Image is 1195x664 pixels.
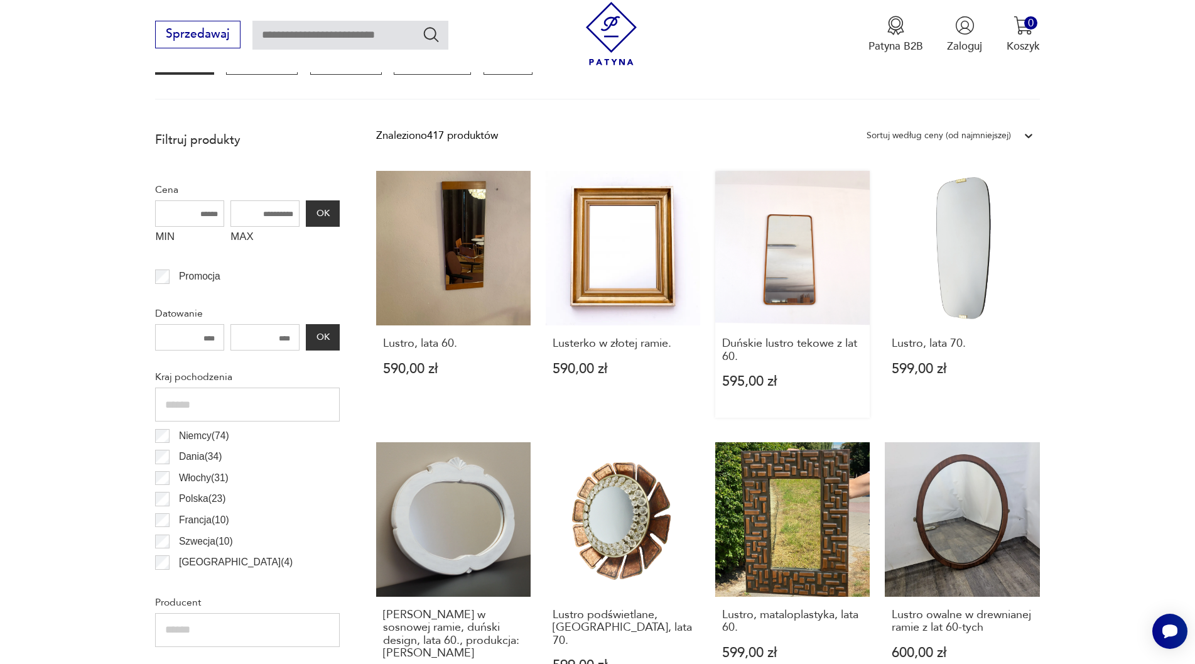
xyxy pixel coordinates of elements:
p: Patyna B2B [868,39,923,53]
p: Polska ( 23 ) [179,491,226,507]
h3: Lustro owalne w drewnianej ramie z lat 60-tych [892,609,1033,634]
button: Zaloguj [947,16,982,53]
h3: Lusterko w złotej ramie. [553,337,694,350]
p: 600,00 zł [892,646,1033,660]
p: Producent [155,594,340,611]
div: Znaleziono 417 produktów [376,128,498,144]
img: Ikona koszyka [1014,16,1033,35]
p: Cena [155,182,340,198]
a: Lusterko w złotej ramie.Lusterko w złotej ramie.590,00 zł [546,171,700,418]
p: [GEOGRAPHIC_DATA] ( 4 ) [179,554,293,570]
a: Lustro, lata 60.Lustro, lata 60.590,00 zł [376,171,531,418]
p: Kraj pochodzenia [155,369,340,385]
h3: Lustro, mataloplastyka, lata 60. [722,609,863,634]
iframe: Smartsupp widget button [1152,614,1187,649]
p: Promocja [179,268,220,285]
p: Hiszpania ( 4 ) [179,575,234,592]
h3: Lustro podświetlane, [GEOGRAPHIC_DATA], lata 70. [553,609,694,647]
p: Zaloguj [947,39,982,53]
button: Sprzedawaj [155,21,240,48]
p: Datowanie [155,305,340,322]
a: Duńskie lustro tekowe z lat 60.Duńskie lustro tekowe z lat 60.595,00 zł [715,171,870,418]
img: Ikona medalu [886,16,906,35]
p: Francja ( 10 ) [179,512,229,528]
p: Włochy ( 31 ) [179,470,229,486]
button: Patyna B2B [868,16,923,53]
p: Niemcy ( 74 ) [179,428,229,444]
h3: Lustro, lata 60. [383,337,524,350]
p: Szwecja ( 10 ) [179,533,233,550]
div: Sortuj według ceny (od najmniejszej) [867,128,1011,144]
button: 0Koszyk [1007,16,1040,53]
div: 0 [1024,16,1037,30]
img: Ikonka użytkownika [955,16,975,35]
h3: [PERSON_NAME] w sosnowej ramie, duński design, lata 60., produkcja: [PERSON_NAME] [383,609,524,660]
p: 590,00 zł [383,362,524,376]
a: Lustro, lata 70.Lustro, lata 70.599,00 zł [885,171,1039,418]
button: OK [306,324,340,351]
p: 590,00 zł [553,362,694,376]
h3: Duńskie lustro tekowe z lat 60. [722,337,863,363]
a: Ikona medaluPatyna B2B [868,16,923,53]
label: MIN [155,227,224,251]
p: Dania ( 34 ) [179,449,222,465]
p: 595,00 zł [722,375,863,388]
label: MAX [230,227,300,251]
button: Szukaj [422,25,440,43]
a: Sprzedawaj [155,30,240,40]
img: Patyna - sklep z meblami i dekoracjami vintage [580,2,643,65]
h3: Lustro, lata 70. [892,337,1033,350]
p: 599,00 zł [722,646,863,660]
p: Filtruj produkty [155,132,340,148]
p: Koszyk [1007,39,1040,53]
button: OK [306,200,340,227]
p: 599,00 zł [892,362,1033,376]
